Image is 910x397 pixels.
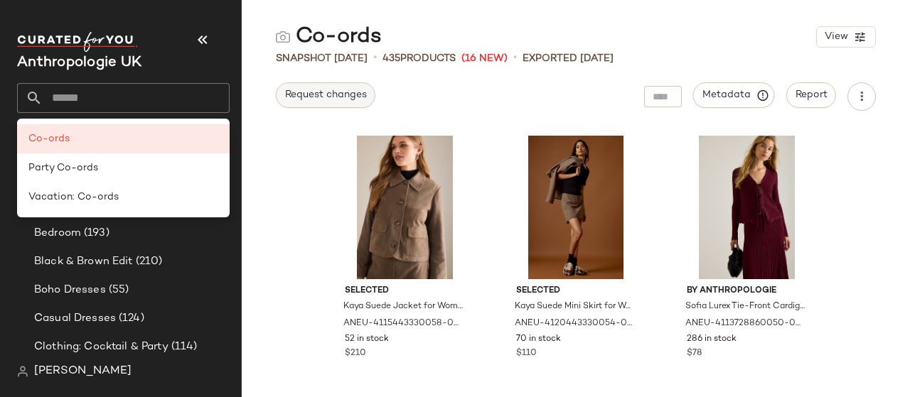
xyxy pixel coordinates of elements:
[373,50,377,67] span: •
[513,50,517,67] span: •
[106,282,129,298] span: (55)
[34,282,106,298] span: Boho Dresses
[133,254,163,270] span: (210)
[276,23,382,51] div: Co-ords
[687,285,807,298] span: By Anthropologie
[516,347,537,360] span: $110
[516,333,561,346] span: 70 in stock
[284,89,367,101] span: Request changes
[523,51,614,66] p: Exported [DATE]
[687,333,737,346] span: 286 in stock
[345,285,465,298] span: Selected
[28,190,119,205] span: Vacation: Co-ords
[28,161,98,175] span: Party Co-ords
[343,317,464,330] span: ANEU-4115443330058-000-023
[786,82,836,108] button: Report
[382,53,400,64] span: 435
[816,26,876,48] button: View
[276,51,368,66] span: Snapshot [DATE]
[515,300,635,313] span: Kaya Suede Mini Skirt for Women in Green, Size Uk 8 by Selected at Anthropologie
[461,51,508,66] span: (16 New)
[333,136,476,279] img: 4115443330058_023_e5
[515,317,635,330] span: ANEU-4120443330054-000-031
[343,300,464,313] span: Kaya Suede Jacket for Women in Beige, Size Uk 6 by Selected at Anthropologie
[17,55,141,70] span: Current Company Name
[34,225,81,241] span: Bedroom
[34,363,132,380] span: [PERSON_NAME]
[687,347,702,360] span: $78
[824,31,848,43] span: View
[702,89,766,102] span: Metadata
[17,32,138,52] img: cfy_white_logo.C9jOOHJF.svg
[34,254,133,270] span: Black & Brown Edit
[693,82,775,108] button: Metadata
[276,30,290,44] img: svg%3e
[28,131,70,146] span: Co-ords
[116,310,144,327] span: (124)
[17,366,28,377] img: svg%3e
[685,317,805,330] span: ANEU-4113728860050-000-259
[685,300,805,313] span: Sofia Lurex Tie-Front Cardigan, Polyester/Nylon/Viscose, Size Large by Anthropologie
[34,310,116,327] span: Casual Dresses
[516,285,636,298] span: Selected
[345,347,366,360] span: $210
[675,136,818,279] img: 4113728860050_259_e3
[34,339,168,355] span: Clothing: Cocktail & Party
[345,333,389,346] span: 52 in stock
[276,82,375,108] button: Request changes
[795,89,828,101] span: Report
[505,136,648,279] img: 4120443330054_031_e20
[81,225,109,241] span: (193)
[382,51,456,66] div: Products
[168,339,198,355] span: (114)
